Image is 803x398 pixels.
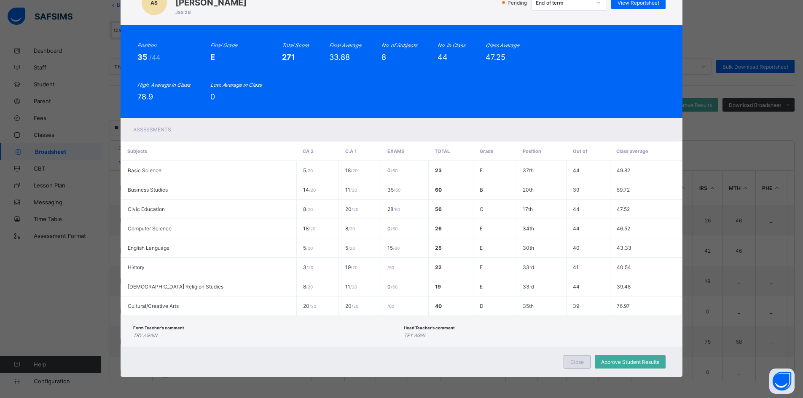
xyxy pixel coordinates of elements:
[435,303,442,309] span: 40
[303,148,314,154] span: CA 2
[393,207,400,212] span: / 60
[345,206,358,212] span: 20
[573,206,580,212] span: 44
[345,148,357,154] span: C.A 1
[345,225,355,232] span: 8
[393,246,400,251] span: / 60
[404,333,425,338] i: TRY AGIN
[573,187,579,193] span: 39
[387,245,400,251] span: 15
[480,206,483,212] span: C
[523,167,534,174] span: 37th
[480,283,483,290] span: E
[435,206,442,212] span: 56
[617,167,630,174] span: 49.82
[480,187,483,193] span: B
[523,283,534,290] span: 33rd
[573,167,580,174] span: 44
[329,42,361,48] i: Final Average
[133,326,184,330] span: Form Teacher's comment
[387,225,397,232] span: 0
[127,148,147,154] span: Subjects
[128,264,145,270] span: History
[128,206,165,212] span: Civic Education
[351,168,357,173] span: / 20
[769,369,795,394] button: Open asap
[387,206,400,212] span: 28
[480,167,483,174] span: E
[617,187,630,193] span: 59.72
[309,226,315,231] span: / 20
[303,303,316,309] span: 20
[381,42,417,48] i: No. of Subjects
[133,333,157,338] i: TRY AGAIN
[303,245,313,251] span: 5
[309,187,316,192] span: / 20
[306,265,313,270] span: / 20
[438,42,465,48] i: No. in Class
[617,206,630,212] span: 47.52
[486,53,505,61] span: 47.25
[137,53,149,61] span: 35
[303,206,313,212] span: 8
[480,148,494,154] span: Grade
[381,53,386,61] span: 8
[573,264,579,270] span: 41
[210,82,262,88] i: Low. Average in Class
[435,283,441,290] span: 19
[573,148,587,154] span: Out of
[345,245,355,251] span: 5
[617,283,631,290] span: 39.48
[137,42,156,48] i: Position
[480,303,483,309] span: D
[391,226,397,231] span: / 60
[387,187,400,193] span: 35
[480,245,483,251] span: E
[210,42,237,48] i: Final Grade
[391,284,397,289] span: / 60
[351,265,357,270] span: / 20
[306,284,313,289] span: / 20
[391,168,397,173] span: / 60
[573,283,580,290] span: 44
[133,126,171,133] span: Assessments
[350,284,357,289] span: / 20
[303,167,313,174] span: 5
[137,82,190,88] i: High. Average in Class
[435,187,442,193] span: 60
[350,187,357,192] span: / 20
[573,225,580,232] span: 44
[435,148,450,154] span: Total
[387,304,394,309] span: / 60
[128,303,179,309] span: Cultural/Creative Arts
[523,245,534,251] span: 30th
[617,245,631,251] span: 43.33
[601,359,659,365] span: Approve Student Results
[329,53,350,61] span: 33.88
[394,187,400,192] span: / 60
[352,207,358,212] span: / 20
[523,148,541,154] span: Position
[303,283,313,290] span: 8
[175,10,247,15] span: JSS 2 B
[348,226,355,231] span: / 20
[348,246,355,251] span: / 20
[387,167,397,174] span: 0
[149,53,160,61] span: /44
[387,148,404,154] span: EXAMS
[523,225,534,232] span: 34th
[128,225,172,232] span: Computer Science
[306,246,313,251] span: / 20
[570,359,584,365] span: Close
[387,283,397,290] span: 0
[282,53,295,61] span: 271
[303,187,316,193] span: 14
[303,225,315,232] span: 18
[523,264,534,270] span: 33rd
[573,303,579,309] span: 39
[303,264,313,270] span: 3
[345,187,357,193] span: 11
[309,304,316,309] span: / 20
[617,303,630,309] span: 76.97
[523,187,534,193] span: 20th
